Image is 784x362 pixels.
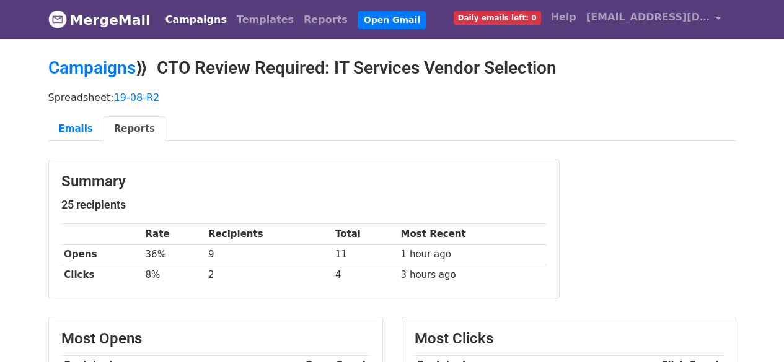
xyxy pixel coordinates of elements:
a: Reports [299,7,353,32]
a: 19-08-R2 [114,92,160,103]
h3: Most Opens [61,330,370,348]
th: Total [332,224,398,244]
th: Clicks [61,265,143,285]
td: 1 hour ago [398,244,547,265]
td: 36% [143,244,206,265]
td: 8% [143,265,206,285]
span: [EMAIL_ADDRESS][DOMAIN_NAME] [586,10,710,25]
th: Opens [61,244,143,265]
span: Daily emails left: 0 [454,11,541,25]
h3: Most Clicks [415,330,723,348]
p: Spreadsheet: [48,91,736,104]
a: Campaigns [161,7,232,32]
img: MergeMail logo [48,10,67,28]
td: 11 [332,244,398,265]
a: MergeMail [48,7,151,33]
h3: Summary [61,173,547,191]
td: 2 [205,265,332,285]
td: 3 hours ago [398,265,547,285]
a: Emails [48,116,104,142]
td: 9 [205,244,332,265]
th: Most Recent [398,224,547,244]
a: Reports [104,116,165,142]
a: Help [546,5,581,30]
h2: ⟫ CTO Review Required: IT Services Vendor Selection [48,58,736,79]
td: 4 [332,265,398,285]
a: [EMAIL_ADDRESS][DOMAIN_NAME] [581,5,726,34]
h5: 25 recipients [61,198,547,212]
a: Templates [232,7,299,32]
a: Campaigns [48,58,136,78]
th: Recipients [205,224,332,244]
a: Open Gmail [358,11,426,29]
th: Rate [143,224,206,244]
a: Daily emails left: 0 [449,5,546,30]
